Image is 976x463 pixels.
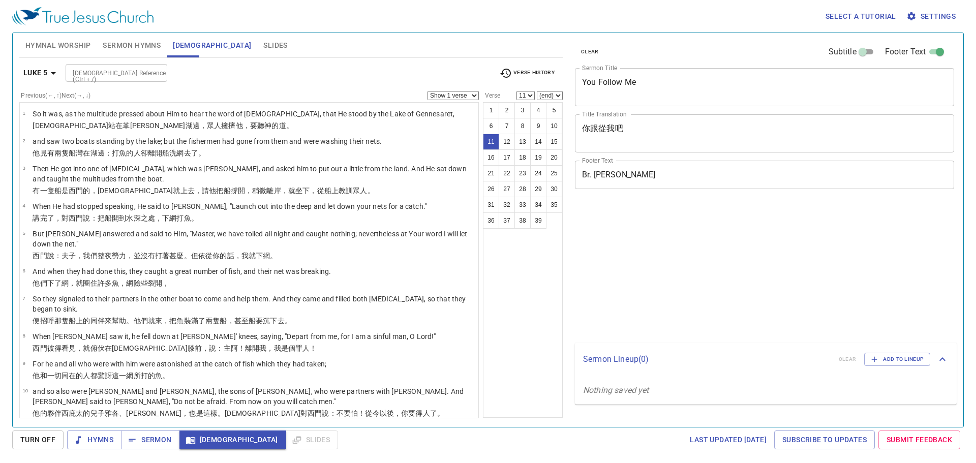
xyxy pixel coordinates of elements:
[546,102,562,118] button: 5
[22,333,25,338] span: 8
[263,252,277,260] wg5465: 網
[514,212,531,229] button: 38
[483,212,499,229] button: 36
[69,187,375,195] wg2258: 西門
[33,186,475,196] p: 有一
[483,197,499,213] button: 31
[121,430,179,449] button: Sermon
[119,409,444,417] wg2385: 、[PERSON_NAME]
[12,430,64,449] button: Turn Off
[690,434,767,446] span: Last updated [DATE]
[47,252,278,260] wg4613: 說
[266,187,374,195] wg3641: 離
[33,343,436,353] p: 西門
[231,344,317,352] wg2962: 阿！離開
[821,7,900,26] button: Select a tutorial
[33,213,427,223] p: 講
[195,187,375,195] wg1519: ，請
[181,409,444,417] wg2491: ，也是
[54,252,278,260] wg2036: ：夫子
[582,77,947,97] textarea: You Follow Me
[47,214,198,222] wg3973: 了，對
[33,266,331,276] p: And when they had done this, they caught a great number of fish, and their net was breaking.
[69,214,198,222] wg4314: 西門
[514,181,531,197] button: 28
[530,102,546,118] button: 4
[148,372,169,380] wg4815: 的魚
[186,121,293,130] wg1082: 湖
[169,252,277,260] wg2983: 甚麼。但
[583,385,649,395] i: Nothing saved yet
[33,148,382,158] p: 他見
[184,149,205,157] wg1350: 去了。
[90,214,198,222] wg2036: ：把船開
[19,64,64,82] button: Luke 5
[782,434,867,446] span: Subscribe to Updates
[33,316,475,326] p: 便招呼那隻船
[47,344,317,352] wg4613: 彼得
[98,279,170,287] wg4788: 許多
[188,344,317,352] wg2424: 膝
[499,149,515,166] button: 17
[581,47,599,56] span: clear
[310,344,317,352] wg435: ！
[288,344,317,352] wg1510: 個罪
[483,118,499,134] button: 6
[83,187,374,195] wg4613: 的，[DEMOGRAPHIC_DATA]就上去
[112,317,292,325] wg2064: 幫助
[22,138,25,143] span: 2
[483,92,500,99] label: Verse
[259,344,317,352] wg575: 我
[22,388,28,393] span: 10
[47,372,170,380] wg2532: 一切
[33,229,475,249] p: But [PERSON_NAME] answered and said to Him, "Master, we have toiled all night and caught nothing;...
[380,409,444,417] wg3568: 以後，你要
[23,67,47,79] b: Luke 5
[575,343,957,376] div: Sermon Lineup(0)clearAdd to Lineup
[83,214,198,222] wg4613: 說
[195,344,317,352] wg1119: 前，說
[22,360,25,366] span: 9
[22,203,25,208] span: 4
[216,344,317,352] wg3004: ：主
[200,121,293,130] wg3844: ，眾人
[300,409,444,417] wg2424: 對
[76,252,277,260] wg1988: ，我們整
[155,214,198,222] wg899: ，下
[191,214,198,222] wg61: 。
[134,279,170,287] wg1350: 險些裂開
[220,317,292,325] wg297: 船
[126,214,198,222] wg1519: 水深之處
[826,10,896,23] span: Select a tutorial
[148,149,205,157] wg1161: 離開
[119,214,198,222] wg1877: 到
[33,359,326,369] p: For he and all who were with him were astonished at the catch of fish which they had taken;
[33,331,436,342] p: When [PERSON_NAME] saw it, he fell down at [PERSON_NAME]' knees, saying, "Depart from me, for I a...
[329,409,444,417] wg2036: ：不要
[266,344,317,352] wg1700: ，我是
[25,39,91,52] span: Hymnal Worship
[119,279,169,287] wg2486: ，網
[105,344,317,352] wg4363: 在[DEMOGRAPHIC_DATA]
[351,409,444,417] wg3361: 怕
[141,149,205,157] wg231: 卻
[829,46,857,58] span: Subtitle
[864,353,930,366] button: Add to Lineup
[322,409,444,417] wg4613: 說
[871,355,924,364] span: Add to Lineup
[108,121,293,130] wg846: 站在
[530,165,546,181] button: 24
[546,181,562,197] button: 30
[271,121,293,130] wg2316: 的道
[514,165,531,181] button: 23
[373,409,445,417] wg575: 今
[483,165,499,181] button: 21
[530,212,546,229] button: 39
[112,252,278,260] wg3571: 勞力
[514,197,531,213] button: 33
[83,409,444,417] wg2199: 的兒子
[33,201,427,211] p: When He had stopped speaking, He said to [PERSON_NAME], "Launch out into the deep and let down yo...
[40,214,198,222] wg2980: 完
[331,187,375,195] wg4143: 上教訓
[686,430,771,449] a: Last updated [DATE]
